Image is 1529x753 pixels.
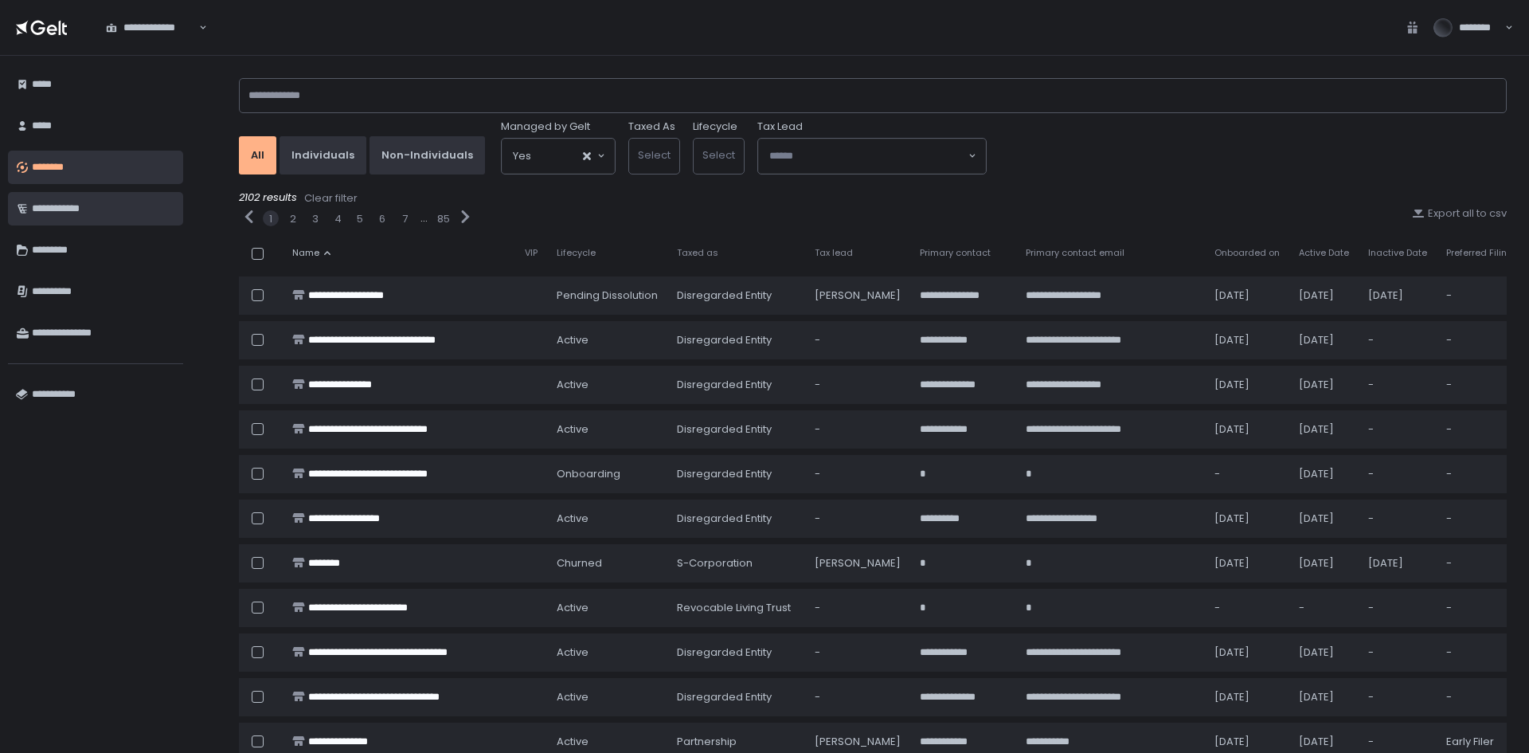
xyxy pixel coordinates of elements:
span: Yes [513,148,531,164]
div: [DATE] [1214,556,1280,571]
div: [DATE] [1214,288,1280,303]
span: active [557,690,589,704]
div: - [815,645,901,660]
span: Managed by Gelt [501,120,590,134]
div: Search for option [758,139,986,174]
label: Taxed As [628,120,675,134]
span: Select [638,147,671,163]
div: - [1446,601,1513,615]
div: Disregarded Entity [677,422,796,437]
span: VIP [525,247,538,259]
span: Active Date [1299,247,1349,259]
div: [DATE] [1214,735,1280,749]
span: onboarding [557,467,620,481]
div: [DATE] [1214,422,1280,437]
div: - [815,333,901,347]
span: Taxed as [677,247,718,259]
button: 3 [312,212,319,226]
span: Tax Lead [757,120,803,134]
div: Search for option [502,139,615,174]
div: Revocable Living Trust [677,601,796,615]
span: active [557,512,589,526]
div: Search for option [96,11,207,45]
div: - [815,512,901,526]
div: Early Filer [1446,735,1513,749]
div: Disregarded Entity [677,467,796,481]
div: [DATE] [1299,467,1349,481]
div: [DATE] [1214,378,1280,392]
button: Clear filter [303,190,358,206]
span: active [557,735,589,749]
div: [PERSON_NAME] [815,556,901,571]
div: - [815,378,901,392]
label: Lifecycle [693,120,737,134]
div: - [1368,601,1427,615]
span: pending Dissolution [557,288,658,303]
button: 4 [334,212,342,226]
div: [DATE] [1299,378,1349,392]
span: Preferred Filing [1446,247,1513,259]
div: [PERSON_NAME] [815,735,901,749]
div: - [1214,467,1280,481]
div: - [1368,467,1427,481]
div: - [815,601,901,615]
button: 6 [379,212,385,226]
div: [DATE] [1299,556,1349,571]
div: All [251,148,264,163]
div: [DATE] [1299,512,1349,526]
span: Inactive Date [1368,247,1427,259]
div: - [1446,288,1513,303]
span: Primary contact email [1026,247,1124,259]
div: - [1214,601,1280,615]
div: [DATE] [1299,288,1349,303]
button: 1 [269,212,272,226]
button: Individuals [280,136,366,175]
button: Clear Selected [583,152,591,160]
div: - [1446,467,1513,481]
div: [DATE] [1299,690,1349,704]
div: - [1446,556,1513,571]
div: Disregarded Entity [677,378,796,392]
span: Onboarded on [1214,247,1280,259]
div: Disregarded Entity [677,288,796,303]
div: Disregarded Entity [677,690,796,704]
span: active [557,601,589,615]
div: [DATE] [1214,690,1280,704]
input: Search for option [531,148,581,164]
div: S-Corporation [677,556,796,571]
div: Export all to csv [1412,206,1507,221]
button: 7 [402,212,408,226]
span: Primary contact [920,247,991,259]
div: Non-Individuals [381,148,473,163]
span: active [557,378,589,392]
div: [DATE] [1368,556,1427,571]
div: - [1368,422,1427,437]
div: - [815,467,901,481]
div: - [1368,512,1427,526]
div: [DATE] [1299,422,1349,437]
div: [DATE] [1299,333,1349,347]
div: [DATE] [1299,645,1349,660]
div: - [1368,735,1427,749]
button: All [239,136,276,175]
span: churned [557,556,602,571]
div: - [1446,378,1513,392]
div: - [1299,601,1349,615]
div: - [1368,690,1427,704]
div: Clear filter [304,191,358,206]
span: Select [702,147,735,163]
input: Search for option [769,148,967,164]
div: Partnership [677,735,796,749]
div: [DATE] [1368,288,1427,303]
div: [DATE] [1299,735,1349,749]
div: - [1446,422,1513,437]
div: Disregarded Entity [677,512,796,526]
span: active [557,645,589,660]
button: 2 [290,212,296,226]
button: 85 [437,212,450,226]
